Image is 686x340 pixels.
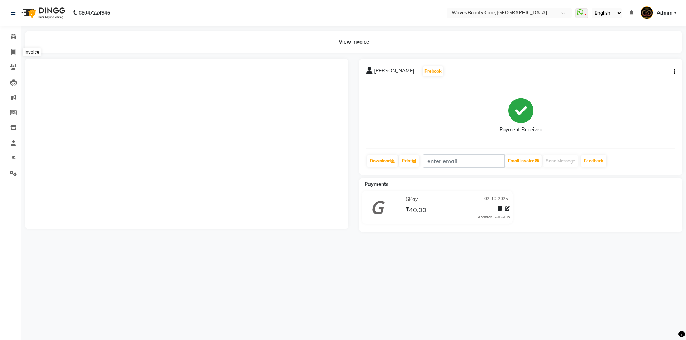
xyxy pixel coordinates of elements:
div: Invoice [23,48,41,56]
span: [PERSON_NAME] [374,67,414,77]
div: View Invoice [25,31,682,53]
input: enter email [423,154,505,168]
div: Payment Received [499,126,542,134]
span: GPay [406,196,418,203]
b: 08047224946 [79,3,110,23]
button: Prebook [423,66,443,76]
span: Payments [364,181,388,187]
span: ₹40.00 [405,206,426,216]
span: 02-10-2025 [484,196,508,203]
span: Admin [657,9,672,17]
a: Print [399,155,419,167]
img: Admin [641,6,653,19]
div: Added on 02-10-2025 [478,215,510,220]
a: Feedback [581,155,606,167]
button: Send Message [543,155,578,167]
button: Email Invoice [505,155,542,167]
a: Download [367,155,398,167]
img: logo [18,3,67,23]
